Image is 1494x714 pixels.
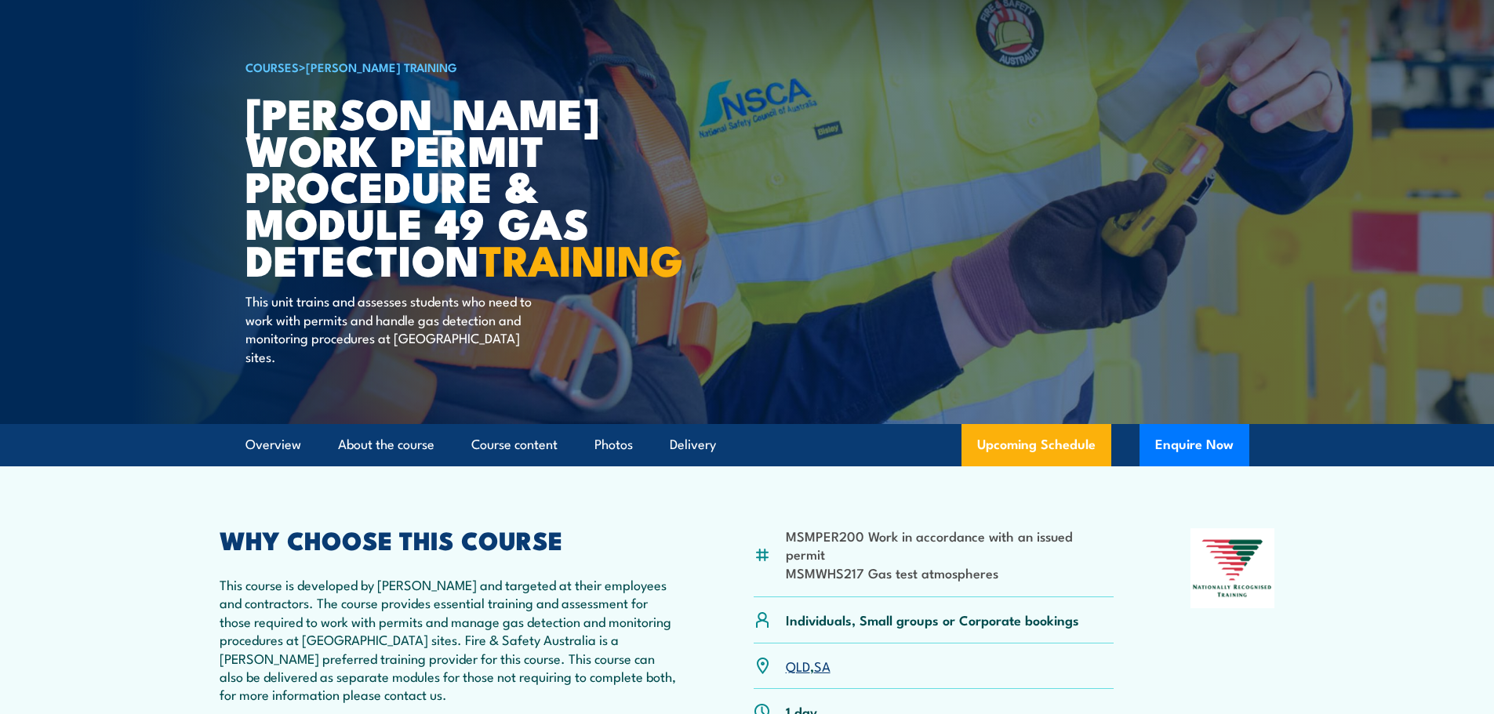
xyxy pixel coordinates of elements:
[220,575,678,704] p: This course is developed by [PERSON_NAME] and targeted at their employees and contractors. The co...
[814,656,831,675] a: SA
[245,58,299,75] a: COURSES
[245,94,633,277] h1: [PERSON_NAME] Work Permit Procedure & Module 49 Gas Detection
[786,611,1079,629] p: Individuals, Small groups or Corporate bookings
[479,226,683,291] strong: TRAINING
[245,292,532,365] p: This unit trains and assesses students who need to work with permits and handle gas detection and...
[786,656,810,675] a: QLD
[786,527,1114,564] li: MSMPER200 Work in accordance with an issued permit
[594,424,633,466] a: Photos
[220,528,678,550] h2: WHY CHOOSE THIS COURSE
[670,424,716,466] a: Delivery
[786,564,1114,582] li: MSMWHS217 Gas test atmospheres
[306,58,457,75] a: [PERSON_NAME] Training
[786,657,831,675] p: ,
[1140,424,1249,466] button: Enquire Now
[338,424,434,466] a: About the course
[471,424,558,466] a: Course content
[245,424,301,466] a: Overview
[1190,528,1275,608] img: Nationally Recognised Training logo.
[961,424,1111,466] a: Upcoming Schedule
[245,57,633,76] h6: >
